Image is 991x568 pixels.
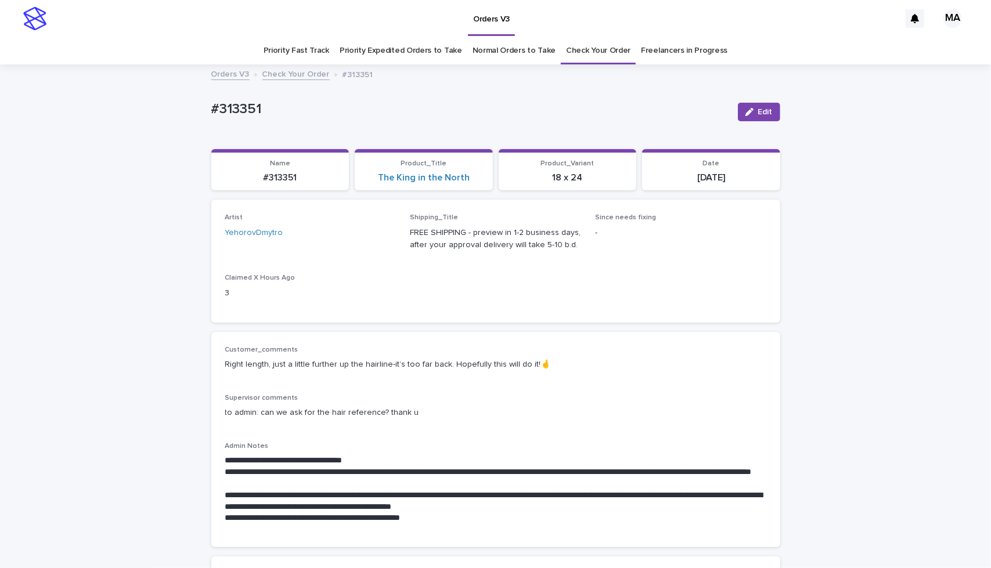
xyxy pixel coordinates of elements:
[225,443,269,450] span: Admin Notes
[566,37,630,64] a: Check Your Order
[595,214,656,221] span: Since needs fixing
[410,214,458,221] span: Shipping_Title
[225,227,283,239] a: YehorovDmytro
[506,172,630,183] p: 18 x 24
[270,160,290,167] span: Name
[641,37,727,64] a: Freelancers in Progress
[378,172,470,183] a: The King in the North
[595,227,766,239] p: -
[410,227,581,251] p: FREE SHIPPING - preview in 1-2 business days, after your approval delivery will take 5-10 b.d.
[23,7,46,30] img: stacker-logo-s-only.png
[758,108,773,116] span: Edit
[211,101,729,118] p: #313351
[225,395,298,401] span: Supervisor comments
[340,37,462,64] a: Priority Expedited Orders to Take
[225,287,397,299] p: 3
[343,67,373,80] p: #313351
[218,172,343,183] p: #313351
[225,214,243,221] span: Artist
[401,160,446,167] span: Product_Title
[943,9,962,28] div: MA
[225,407,766,419] p: to admin: can we ask for the hair reference? thank u
[262,67,330,80] a: Check Your Order
[738,103,780,121] button: Edit
[702,160,719,167] span: Date
[225,346,298,353] span: Customer_comments
[225,274,296,281] span: Claimed X Hours Ago
[649,172,773,183] p: [DATE]
[264,37,329,64] a: Priority Fast Track
[473,37,556,64] a: Normal Orders to Take
[211,67,250,80] a: Orders V3
[225,359,766,371] p: Right length, just a little further up the hairline-it’s too far back. Hopefully this will do it!🤞
[540,160,594,167] span: Product_Variant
